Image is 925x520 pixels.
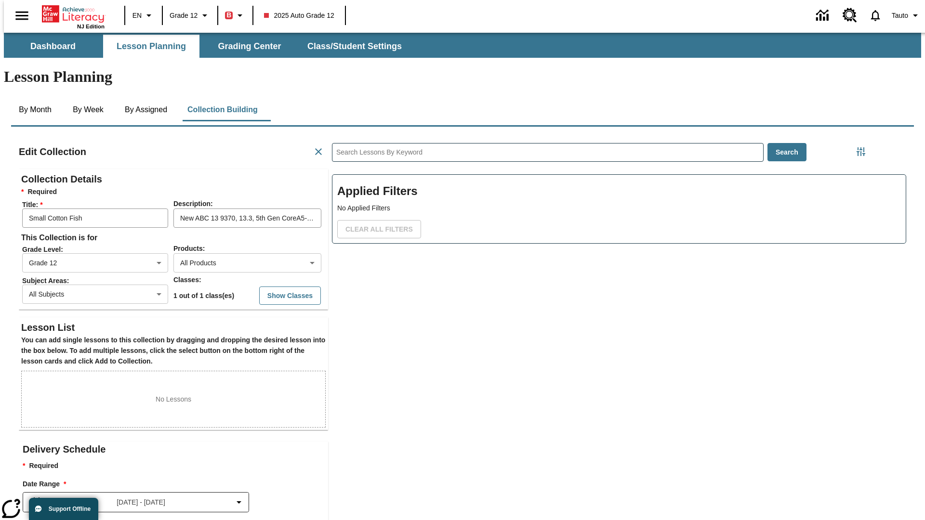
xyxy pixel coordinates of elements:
[21,171,326,187] h2: Collection Details
[337,203,901,213] p: No Applied Filters
[64,98,112,121] button: By Week
[22,285,168,304] div: All Subjects
[259,286,321,305] button: Show Classes
[233,496,245,508] svg: Collapse Date Range Filter
[117,41,186,52] span: Lesson Planning
[22,246,172,253] span: Grade Level :
[23,442,328,457] h2: Delivery Schedule
[21,231,326,245] h6: This Collection is for
[42,4,105,24] a: Home
[128,7,159,24] button: Language: EN, Select a language
[892,11,908,21] span: Tauto
[170,11,198,21] span: Grade 12
[226,9,231,21] span: B
[309,142,328,161] button: Cancel
[307,41,402,52] span: Class/Student Settings
[42,3,105,29] div: Home
[837,2,863,28] a: Resource Center, Will open in new tab
[8,1,36,30] button: Open side menu
[337,180,901,203] h2: Applied Filters
[264,11,334,21] span: 2025 Auto Grade 12
[77,24,105,29] span: NJ Edition
[117,497,165,507] span: [DATE] - [DATE]
[173,208,321,228] input: Description
[332,143,763,161] input: Search Lessons By Keyword
[11,98,59,121] button: By Month
[4,33,921,58] div: SubNavbar
[22,277,172,285] span: Subject Areas :
[166,7,214,24] button: Grade: Grade 12, Select a grade
[117,98,175,121] button: By Assigned
[29,498,98,520] button: Support Offline
[201,35,298,58] button: Grading Center
[132,11,142,21] span: EN
[49,506,91,512] span: Support Offline
[218,41,281,52] span: Grading Center
[103,35,199,58] button: Lesson Planning
[4,68,921,86] h1: Lesson Planning
[173,200,213,208] span: Description :
[22,201,172,208] span: Title :
[30,41,76,52] span: Dashboard
[27,496,245,508] button: Select the date range menu item
[173,291,234,301] p: 1 out of 1 class(es)
[22,253,168,273] div: Grade 12
[23,461,328,471] p: Required
[888,7,925,24] button: Profile/Settings
[19,144,86,159] h2: Edit Collection
[851,142,871,161] button: Filters Side menu
[22,208,168,228] input: Title
[156,394,191,404] p: No Lessons
[23,479,328,490] h3: Date Range
[810,2,837,29] a: Data Center
[21,335,326,367] h6: You can add single lessons to this collection by dragging and dropping the desired lesson into th...
[300,35,410,58] button: Class/Student Settings
[221,7,250,24] button: Boost Class color is red. Change class color
[332,174,906,244] div: Applied Filters
[173,253,321,273] div: All Products
[767,143,806,162] button: Search
[180,98,265,121] button: Collection Building
[173,276,201,284] span: Classes :
[4,35,410,58] div: SubNavbar
[21,320,326,335] h2: Lesson List
[21,187,326,197] h6: Required
[173,245,205,252] span: Products :
[5,35,101,58] button: Dashboard
[863,3,888,28] a: Notifications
